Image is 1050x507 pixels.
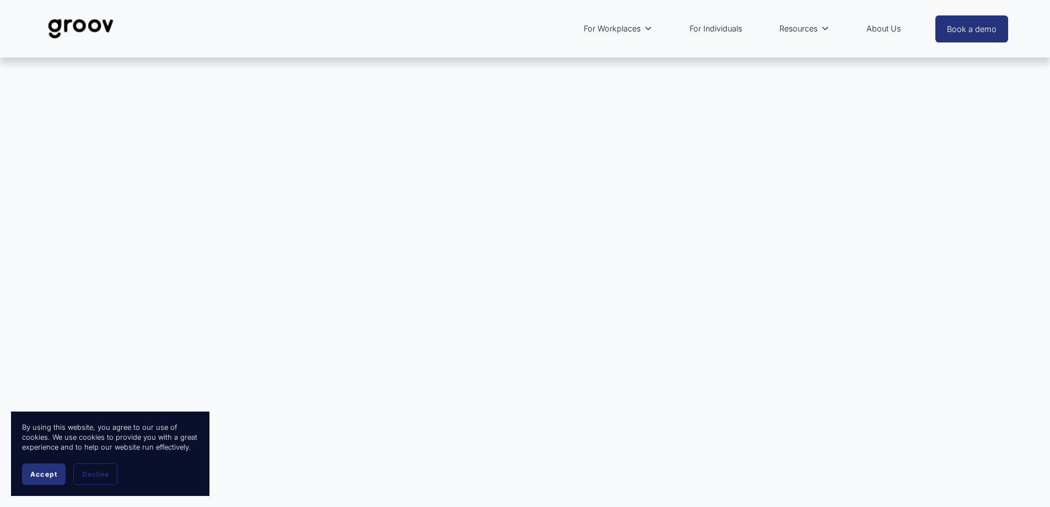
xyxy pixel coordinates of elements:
[774,16,835,41] a: folder dropdown
[82,470,109,478] span: Decline
[30,470,57,478] span: Accept
[42,10,120,47] img: Groov | Unlock Human Potential at Work and in Life
[73,463,117,485] button: Decline
[935,15,1008,42] a: Book a demo
[584,22,640,36] span: For Workplaces
[861,16,906,41] a: About Us
[684,16,747,41] a: For Individuals
[22,423,198,452] p: By using this website, you agree to our use of cookies. We use cookies to provide you with a grea...
[11,412,209,496] section: Cookie banner
[22,463,66,485] button: Accept
[779,22,817,36] span: Resources
[578,16,658,41] a: folder dropdown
